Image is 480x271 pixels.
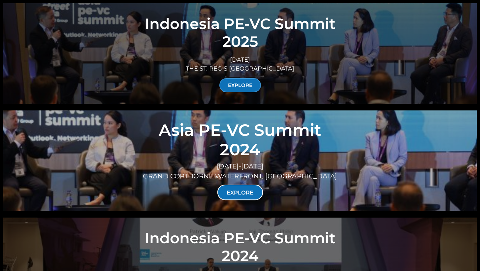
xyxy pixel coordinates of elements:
h2: Indonesia PE-VC Summit 2024 [15,229,465,265]
h2: Indonesia PE-VC Summit 2025 [15,15,465,50]
div: [DATE] THE ST. REGIS [GEOGRAPHIC_DATA] [15,55,465,73]
a: EXPLORE [219,78,261,92]
a: EXPLORE [217,185,263,200]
